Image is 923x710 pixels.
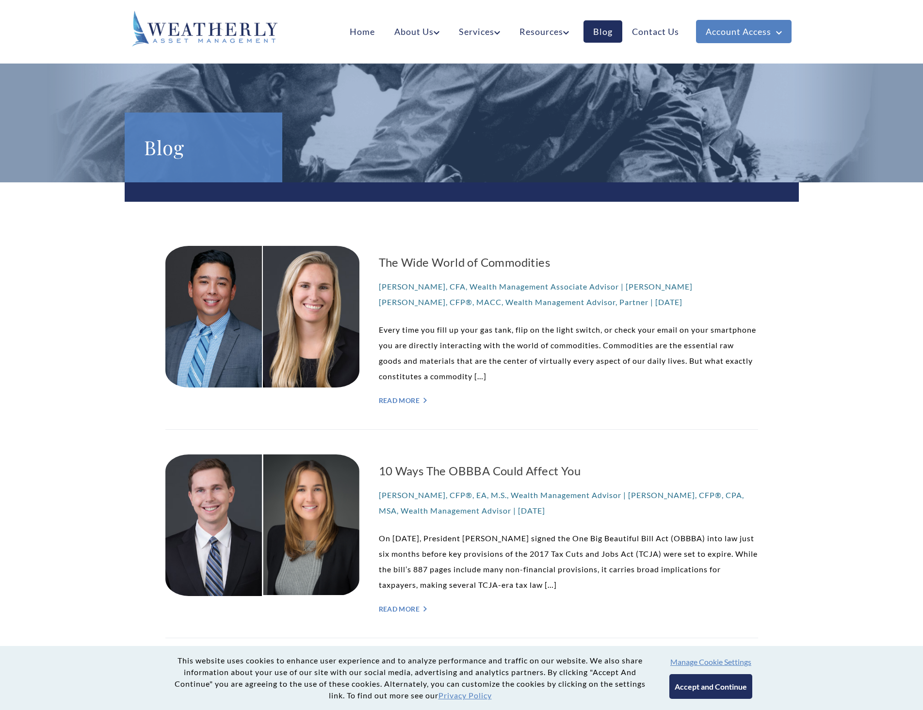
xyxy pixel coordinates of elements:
h1: Blog [144,132,263,163]
a: Account Access [696,20,792,43]
a: About Us [385,20,449,43]
a: Read More "> [379,396,758,404]
a: 10 Ways The OBBBA Could Affect You [379,462,758,480]
button: Manage Cookie Settings [670,657,751,666]
p: [PERSON_NAME], CFA, Wealth Management Associate Advisor | [PERSON_NAME] [PERSON_NAME], CFP®, MACC... [379,279,758,310]
a: Resources [510,20,579,43]
a: Home [340,20,385,43]
p: This website uses cookies to enhance user experience and to analyze performance and traffic on ou... [171,655,650,701]
p: On [DATE], President [PERSON_NAME] signed the One Big Beautiful Bill Act (OBBBA) into law just si... [379,531,758,593]
a: Services [449,20,510,43]
p: [PERSON_NAME], CFP®, EA, M.S., Wealth Management Advisor | [PERSON_NAME], CFP®, CPA, MSA, Wealth ... [379,487,758,518]
p: Every time you fill up your gas tank, flip on the light switch, or check your email on your smart... [379,322,758,384]
a: Contact Us [622,20,689,43]
a: Read More "> [379,605,758,613]
a: The Wide World of Commodities [379,254,758,271]
a: Blog [583,20,622,43]
button: Accept and Continue [669,674,752,699]
a: Privacy Policy [438,691,492,700]
img: Weatherly [132,11,277,47]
